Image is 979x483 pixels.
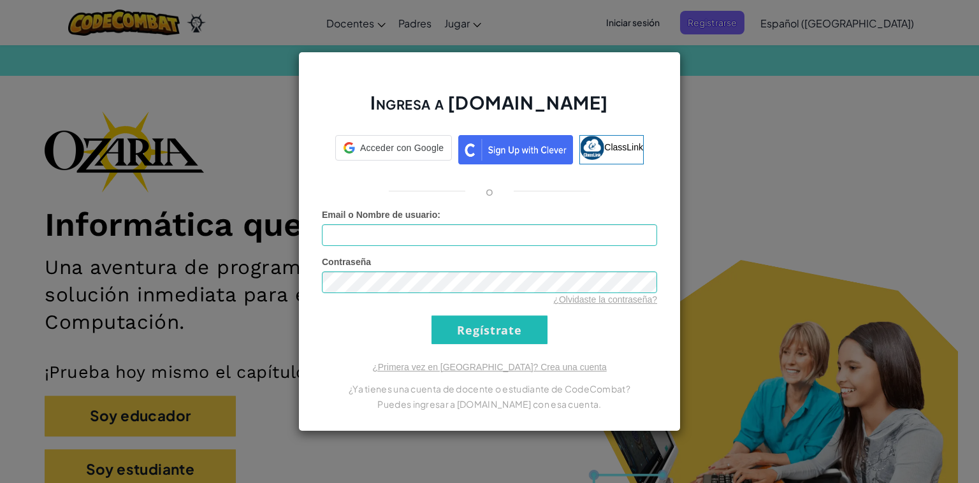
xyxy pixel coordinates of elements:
span: ClassLink [604,142,643,152]
input: Regístrate [431,315,548,344]
span: Acceder con Google [360,141,444,154]
h2: Ingresa a [DOMAIN_NAME] [322,90,657,127]
img: clever_sso_button@2x.png [458,135,573,164]
img: classlink-logo-small.png [580,136,604,160]
p: o [486,184,493,199]
div: Acceder con Google [335,135,452,161]
a: Acceder con Google [335,135,452,164]
span: Email o Nombre de usuario [322,210,437,220]
span: Contraseña [322,257,371,267]
a: ¿Primera vez en [GEOGRAPHIC_DATA]? Crea una cuenta [372,362,607,372]
p: Puedes ingresar a [DOMAIN_NAME] con esa cuenta. [322,396,657,412]
a: ¿Olvidaste la contraseña? [553,294,657,305]
p: ¿Ya tienes una cuenta de docente o estudiante de CodeCombat? [322,381,657,396]
label: : [322,208,440,221]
